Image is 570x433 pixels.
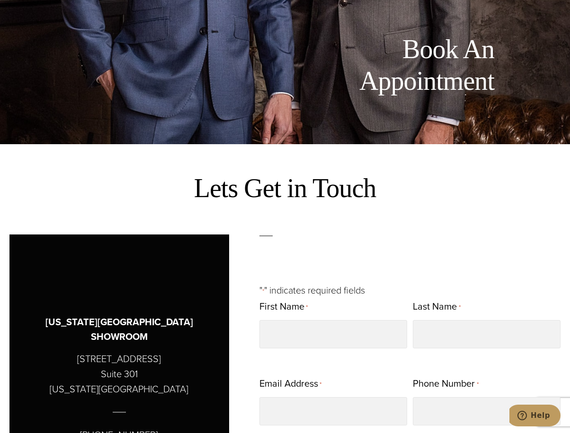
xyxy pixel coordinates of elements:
label: Last Name [413,298,460,316]
h3: [US_STATE][GEOGRAPHIC_DATA] SHOWROOM [33,315,205,344]
h2: Lets Get in Touch [9,173,561,204]
p: [STREET_ADDRESS] Suite 301 [US_STATE][GEOGRAPHIC_DATA] [50,351,188,397]
h1: Book An Appointment [281,34,494,97]
label: First Name [259,298,308,316]
iframe: Opens a widget where you can chat to one of our agents [509,405,561,428]
label: Phone Number [413,375,478,393]
label: Email Address [259,375,321,393]
p: " " indicates required fields [259,283,561,298]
